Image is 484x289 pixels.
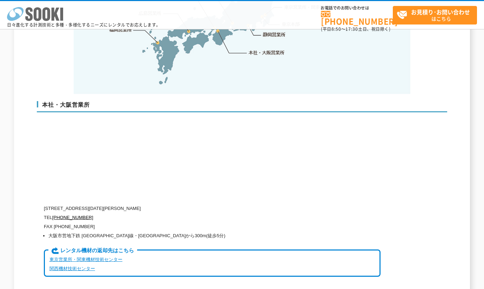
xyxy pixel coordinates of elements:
span: 8:50 [331,26,341,32]
a: 静岡営業所 [263,31,285,38]
a: 東京営業所・関東機材技術センター [49,257,122,262]
span: 17:30 [345,26,358,32]
span: レンタル機材の返却先はこちら [48,247,137,255]
h3: 本社・大阪営業所 [37,101,447,112]
span: お電話でのお問い合わせは [321,6,393,10]
span: (平日 ～ 土日、祝日除く) [321,26,390,32]
p: [STREET_ADDRESS][DATE][PERSON_NAME] [44,204,381,213]
span: はこちら [397,6,477,24]
p: TEL [44,213,381,222]
a: [PHONE_NUMBER] [321,11,393,25]
a: 本社・大阪営業所 [248,49,285,56]
li: 大阪市営地下鉄 [GEOGRAPHIC_DATA]線・[GEOGRAPHIC_DATA]から300m(徒歩5分) [48,231,381,240]
strong: お見積り･お問い合わせ [411,8,470,16]
a: 関西機材技術センター [49,266,95,271]
a: お見積り･お問い合わせはこちら [393,6,477,24]
p: 日々進化する計測技術と多種・多様化するニーズにレンタルでお応えします。 [7,23,161,27]
p: FAX [PHONE_NUMBER] [44,222,381,231]
a: [PHONE_NUMBER] [52,215,93,220]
